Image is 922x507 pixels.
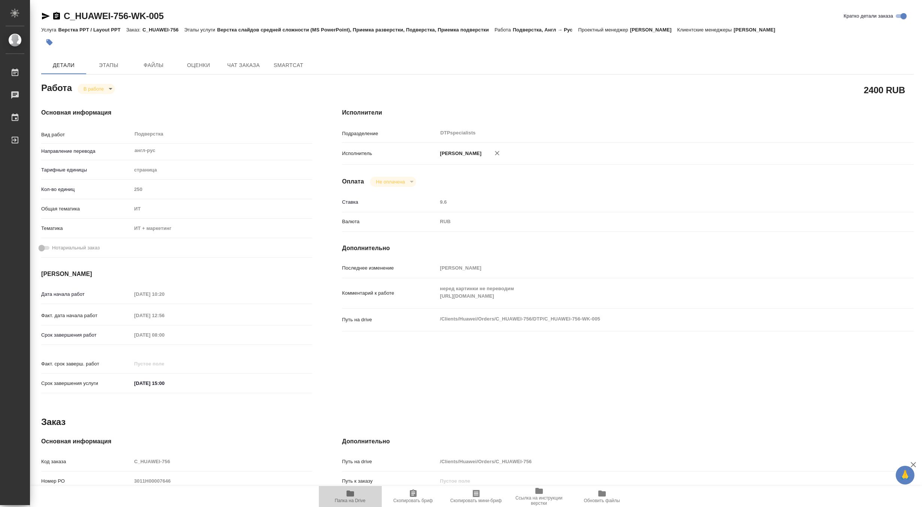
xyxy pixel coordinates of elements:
input: ✎ Введи что-нибудь [132,378,197,389]
input: Пустое поле [437,197,866,207]
textarea: неред картинки не переводим [URL][DOMAIN_NAME] [437,282,866,303]
p: Подразделение [342,130,437,137]
button: Обновить файлы [571,486,634,507]
input: Пустое поле [437,262,866,273]
p: Срок завершения услуги [41,380,132,387]
span: 🙏 [899,467,912,483]
p: Путь на drive [342,458,437,465]
p: Этапы услуги [184,27,217,33]
input: Пустое поле [132,358,197,369]
span: Скопировать мини-бриф [450,498,502,503]
p: Код заказа [41,458,132,465]
p: [PERSON_NAME] [734,27,781,33]
button: Папка на Drive [319,486,382,507]
h4: [PERSON_NAME] [41,270,312,279]
button: В работе [81,86,106,92]
button: Скопировать бриф [382,486,445,507]
p: Работа [495,27,513,33]
p: Факт. дата начала работ [41,312,132,319]
span: Этапы [91,61,127,70]
div: ИТ [132,203,312,215]
p: [PERSON_NAME] [630,27,677,33]
p: Кол-во единиц [41,186,132,193]
h4: Оплата [342,177,364,186]
input: Пустое поле [132,184,312,195]
p: Ставка [342,198,437,206]
h2: Заказ [41,416,66,428]
p: Услуга [41,27,58,33]
div: страница [132,164,312,176]
h4: Дополнительно [342,437,914,446]
p: Срок завершения работ [41,331,132,339]
p: Подверстка, Англ → Рус [513,27,578,33]
input: Пустое поле [132,476,312,486]
h4: Основная информация [41,108,312,117]
span: Папка на Drive [335,498,366,503]
button: Удалить исполнителя [489,145,505,161]
p: Дата начала работ [41,291,132,298]
span: Нотариальный заказ [52,244,100,252]
p: C_HUAWEI-756 [142,27,184,33]
p: Вид работ [41,131,132,139]
div: В работе [78,84,115,94]
h4: Основная информация [41,437,312,446]
span: SmartCat [270,61,306,70]
p: Исполнитель [342,150,437,157]
p: Комментарий к работе [342,289,437,297]
p: Путь на drive [342,316,437,324]
span: Скопировать бриф [393,498,433,503]
span: Файлы [136,61,172,70]
span: Чат заказа [226,61,262,70]
h2: Работа [41,81,72,94]
button: Не оплачена [374,179,407,185]
button: Скопировать ссылку [52,12,61,21]
button: Скопировать мини-бриф [445,486,508,507]
p: Общая тематика [41,205,132,213]
p: [PERSON_NAME] [437,150,481,157]
span: Оценки [181,61,217,70]
button: Ссылка на инструкции верстки [508,486,571,507]
p: Путь к заказу [342,477,437,485]
a: C_HUAWEI-756-WK-005 [64,11,164,21]
p: Заказ: [126,27,142,33]
p: Номер РО [41,477,132,485]
span: Детали [46,61,82,70]
input: Пустое поле [132,289,197,300]
p: Валюта [342,218,437,225]
p: Тарифные единицы [41,166,132,174]
p: Тематика [41,225,132,232]
span: Ссылка на инструкции верстки [512,495,566,506]
input: Пустое поле [437,476,866,486]
p: Верстка слайдов средней сложности (MS PowerPoint), Приемка разверстки, Подверстка, Приемка подвер... [217,27,495,33]
textarea: /Clients/Huawei/Orders/C_HUAWEI-756/DTP/C_HUAWEI-756-WK-005 [437,313,866,325]
h2: 2400 RUB [864,84,905,96]
p: Клиентские менеджеры [677,27,734,33]
p: Последнее изменение [342,264,437,272]
p: Направление перевода [41,148,132,155]
input: Пустое поле [437,456,866,467]
p: Факт. срок заверш. работ [41,360,132,368]
button: 🙏 [896,466,915,485]
p: Верстка PPT / Layout PPT [58,27,126,33]
button: Скопировать ссылку для ЯМессенджера [41,12,50,21]
input: Пустое поле [132,330,197,340]
h4: Дополнительно [342,244,914,253]
input: Пустое поле [132,456,312,467]
div: ИТ + маркетинг [132,222,312,235]
input: Пустое поле [132,310,197,321]
p: Проектный менеджер [578,27,630,33]
div: RUB [437,215,866,228]
button: Добавить тэг [41,34,58,51]
h4: Исполнители [342,108,914,117]
span: Кратко детали заказа [844,12,893,20]
span: Обновить файлы [584,498,620,503]
div: В работе [370,177,416,187]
